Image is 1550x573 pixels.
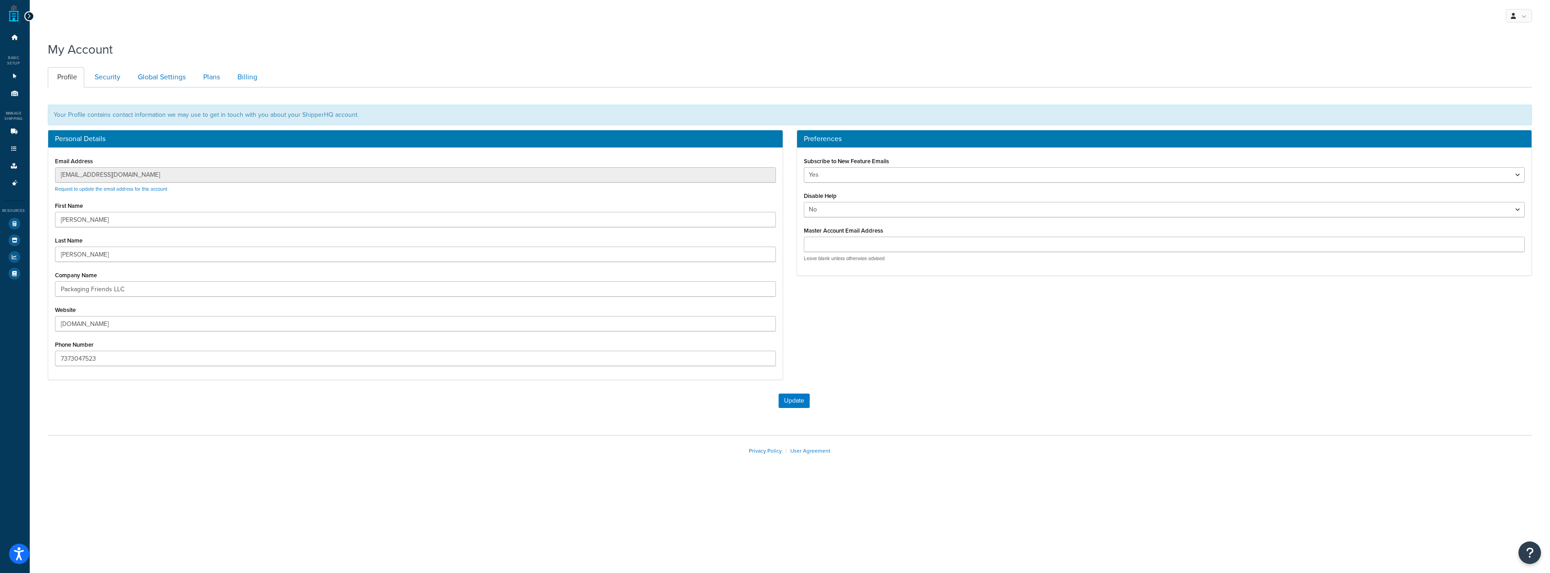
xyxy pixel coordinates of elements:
[5,232,25,248] li: Marketplace
[804,158,889,165] label: Subscribe to New Feature Emails
[804,255,1525,262] p: Leave blank unless otherwise advised
[228,67,264,87] a: Billing
[5,215,25,232] li: Test Your Rates
[194,67,227,87] a: Plans
[785,447,787,455] span: |
[55,158,93,165] label: Email Address
[48,105,1532,125] div: Your Profile contains contact information we may use to get in touch with you about your ShipperH...
[55,341,94,348] label: Phone Number
[55,272,97,279] label: Company Name
[55,185,167,193] a: Request to update the email address for this account
[790,447,830,455] a: User Agreement
[804,193,837,199] label: Disable Help
[804,135,1525,143] h3: Preferences
[779,394,810,408] button: Update
[5,158,25,174] li: Boxes
[48,67,84,87] a: Profile
[5,266,25,282] li: Help Docs
[5,68,25,85] li: Websites
[1518,541,1541,564] button: Open Resource Center
[5,29,25,46] li: Dashboard
[5,124,25,140] li: Carriers
[5,249,25,265] li: Analytics
[55,237,82,244] label: Last Name
[48,41,113,58] h1: My Account
[55,135,776,143] h3: Personal Details
[55,307,76,313] label: Website
[804,227,883,234] label: Master Account Email Address
[5,141,25,157] li: Shipping Rules
[128,67,193,87] a: Global Settings
[5,85,25,102] li: Origins
[5,175,25,192] li: Advanced Features
[85,67,128,87] a: Security
[9,5,19,23] a: ShipperHQ Home
[749,447,782,455] a: Privacy Policy
[55,202,83,209] label: First Name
